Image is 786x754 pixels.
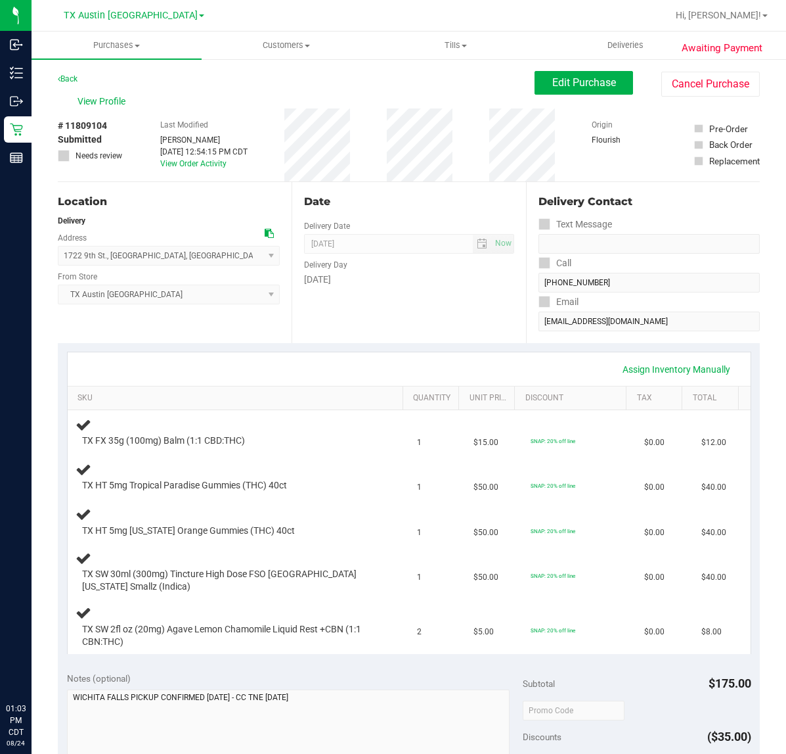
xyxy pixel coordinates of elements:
a: Deliveries [541,32,711,59]
span: $50.00 [473,571,498,584]
inline-svg: Inbound [10,38,23,51]
span: Hi, [PERSON_NAME]! [676,10,761,20]
input: Format: (999) 999-9999 [538,234,760,254]
span: SNAP: 20% off line [531,627,575,634]
span: Discounts [523,725,561,749]
label: Delivery Day [304,259,347,271]
span: $0.00 [644,481,665,494]
span: 1 [417,527,422,539]
div: [DATE] 12:54:15 PM CDT [160,146,248,158]
span: $50.00 [473,481,498,494]
a: Assign Inventory Manually [614,358,739,381]
span: TX HT 5mg [US_STATE] Orange Gummies (THC) 40ct [82,525,295,537]
label: Last Modified [160,119,208,131]
span: View Profile [77,95,130,108]
label: Text Message [538,215,612,234]
div: Back Order [709,138,753,151]
p: 01:03 PM CDT [6,703,26,738]
a: Quantity [413,393,453,404]
span: SNAP: 20% off line [531,573,575,579]
input: Format: (999) 999-9999 [538,273,760,293]
a: Discount [525,393,622,404]
label: Origin [592,119,613,131]
label: Address [58,232,87,244]
span: $40.00 [701,481,726,494]
div: Location [58,194,280,210]
span: ($35.00) [707,730,751,743]
div: [PERSON_NAME] [160,134,248,146]
a: Tills [371,32,541,59]
span: Awaiting Payment [682,41,762,56]
span: Notes (optional) [67,673,131,684]
label: Email [538,293,579,312]
inline-svg: Retail [10,123,23,136]
a: Total [693,393,733,404]
span: $0.00 [644,571,665,584]
span: TX SW 30ml (300mg) Tincture High Dose FSO [GEOGRAPHIC_DATA] [US_STATE] Smallz (Indica) [82,568,375,593]
span: Tills [372,39,540,51]
strong: Delivery [58,216,85,225]
button: Cancel Purchase [661,72,760,97]
span: Submitted [58,133,102,147]
a: Customers [202,32,372,59]
span: TX HT 5mg Tropical Paradise Gummies (THC) 40ct [82,479,287,492]
span: 1 [417,571,422,584]
button: Edit Purchase [535,71,633,95]
div: Copy address to clipboard [265,227,274,241]
span: 2 [417,626,422,638]
div: Delivery Contact [538,194,760,210]
span: SNAP: 20% off line [531,438,575,444]
span: TX SW 2fl oz (20mg) Agave Lemon Chamomile Liquid Rest +CBN (1:1 CBN:THC) [82,623,375,648]
a: Back [58,74,77,83]
a: View Order Activity [160,159,227,168]
span: $50.00 [473,527,498,539]
span: TX FX 35g (100mg) Balm (1:1 CBD:THC) [82,435,245,447]
span: SNAP: 20% off line [531,528,575,534]
span: 1 [417,436,422,449]
inline-svg: Inventory [10,66,23,80]
inline-svg: Outbound [10,95,23,108]
span: $5.00 [473,626,494,638]
span: $175.00 [709,676,751,690]
span: $0.00 [644,626,665,638]
span: $40.00 [701,527,726,539]
label: From Store [58,271,97,283]
a: Unit Price [469,393,510,404]
p: 08/24 [6,738,26,748]
a: Tax [637,393,677,404]
span: Purchases [32,39,202,51]
span: $8.00 [701,626,722,638]
span: $40.00 [701,571,726,584]
div: Replacement [709,154,760,168]
span: $0.00 [644,436,665,449]
span: SNAP: 20% off line [531,483,575,489]
iframe: Resource center [13,649,53,688]
label: Call [538,254,571,273]
inline-svg: Reports [10,151,23,164]
div: [DATE] [304,273,513,287]
span: $15.00 [473,436,498,449]
input: Promo Code [523,701,624,720]
span: $12.00 [701,436,726,449]
span: $0.00 [644,527,665,539]
span: Edit Purchase [552,76,616,89]
span: Deliveries [590,39,661,51]
div: Flourish [592,134,657,146]
span: Needs review [76,150,122,162]
span: Subtotal [523,678,555,689]
div: Pre-Order [709,122,748,135]
span: TX Austin [GEOGRAPHIC_DATA] [64,10,198,21]
span: # 11809104 [58,119,107,133]
a: Purchases [32,32,202,59]
span: Customers [202,39,371,51]
a: SKU [77,393,398,404]
div: Date [304,194,513,210]
span: 1 [417,481,422,494]
label: Delivery Date [304,220,350,232]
